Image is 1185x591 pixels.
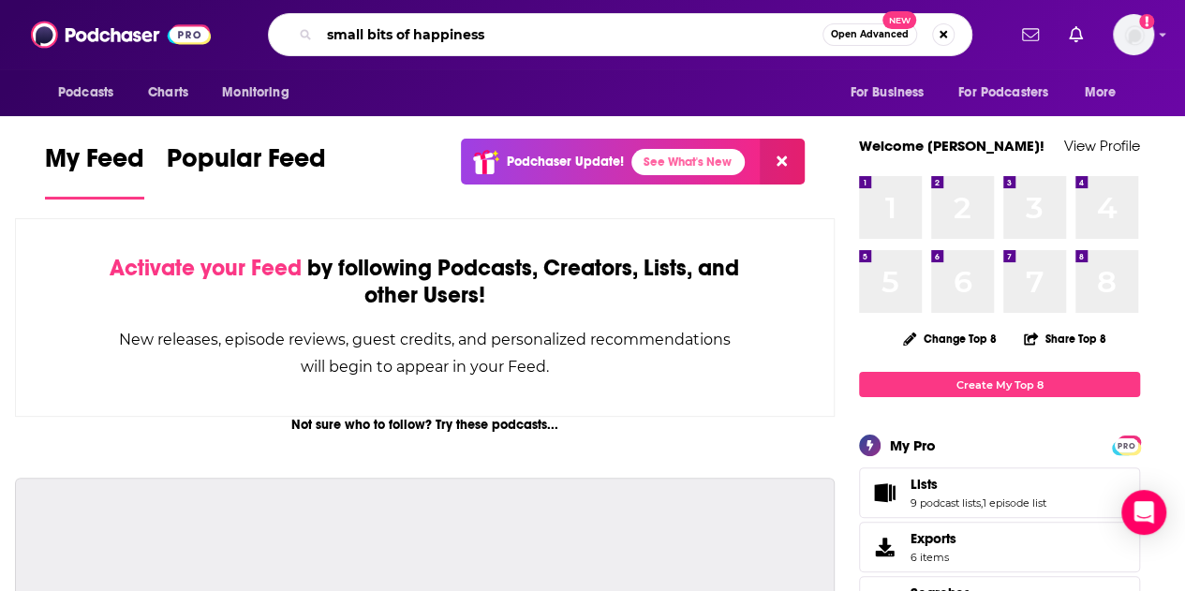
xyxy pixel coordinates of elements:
[319,20,822,50] input: Search podcasts, credits, & more...
[892,327,1008,350] button: Change Top 8
[1072,75,1140,111] button: open menu
[15,417,835,433] div: Not sure who to follow? Try these podcasts...
[110,255,740,309] div: by following Podcasts, Creators, Lists, and other Users!
[136,75,200,111] a: Charts
[958,80,1048,106] span: For Podcasters
[58,80,113,106] span: Podcasts
[1115,437,1137,451] a: PRO
[1061,19,1090,51] a: Show notifications dropdown
[859,137,1044,155] a: Welcome [PERSON_NAME]!
[1113,14,1154,55] img: User Profile
[45,142,144,185] span: My Feed
[911,530,956,547] span: Exports
[1113,14,1154,55] span: Logged in as gabrielle.gantz
[1113,14,1154,55] button: Show profile menu
[31,17,211,52] img: Podchaser - Follow, Share and Rate Podcasts
[882,11,916,29] span: New
[110,326,740,380] div: New releases, episode reviews, guest credits, and personalized recommendations will begin to appe...
[911,476,1046,493] a: Lists
[1085,80,1117,106] span: More
[831,30,909,39] span: Open Advanced
[911,476,938,493] span: Lists
[946,75,1075,111] button: open menu
[209,75,313,111] button: open menu
[1115,438,1137,452] span: PRO
[45,75,138,111] button: open menu
[911,496,981,510] a: 9 podcast lists
[859,372,1140,397] a: Create My Top 8
[148,80,188,106] span: Charts
[1015,19,1046,51] a: Show notifications dropdown
[866,480,903,506] a: Lists
[850,80,924,106] span: For Business
[507,154,624,170] p: Podchaser Update!
[981,496,983,510] span: ,
[983,496,1046,510] a: 1 episode list
[822,23,917,46] button: Open AdvancedNew
[859,467,1140,518] span: Lists
[859,522,1140,572] a: Exports
[222,80,289,106] span: Monitoring
[631,149,745,175] a: See What's New
[1121,490,1166,535] div: Open Intercom Messenger
[45,142,144,199] a: My Feed
[1064,137,1140,155] a: View Profile
[268,13,972,56] div: Search podcasts, credits, & more...
[167,142,326,185] span: Popular Feed
[911,551,956,564] span: 6 items
[837,75,947,111] button: open menu
[890,436,936,454] div: My Pro
[110,254,302,282] span: Activate your Feed
[1023,320,1107,357] button: Share Top 8
[167,142,326,199] a: Popular Feed
[1139,14,1154,29] svg: Add a profile image
[866,534,903,560] span: Exports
